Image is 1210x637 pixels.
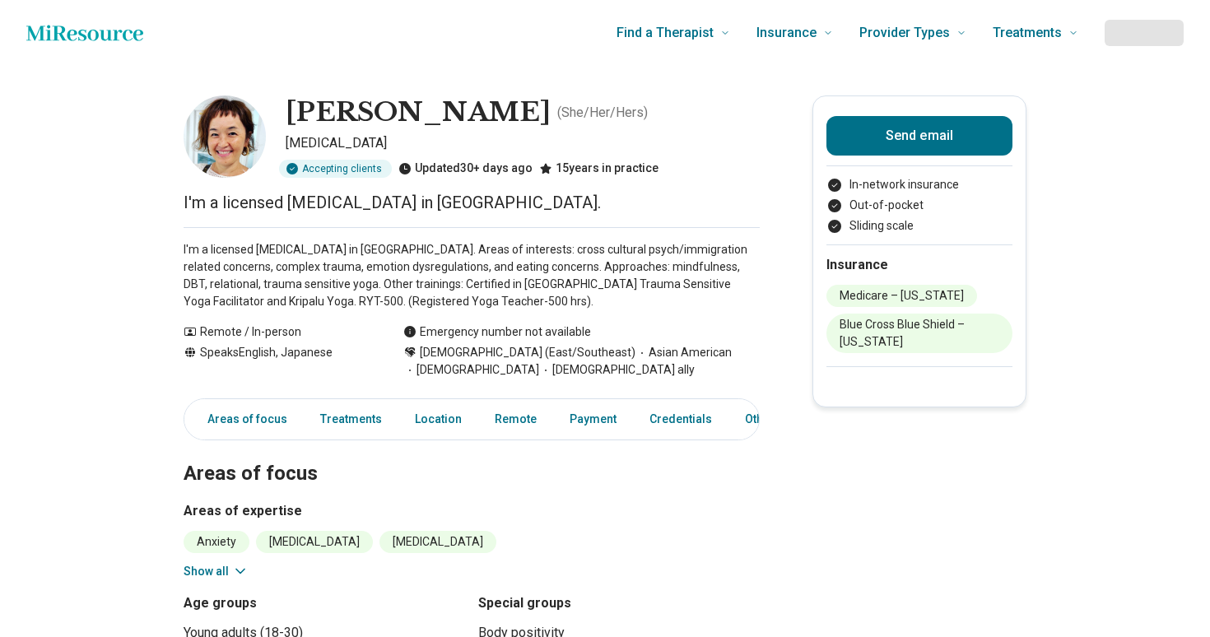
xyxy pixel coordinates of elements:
h3: Areas of expertise [184,501,760,521]
span: Treatments [993,21,1062,44]
span: [DEMOGRAPHIC_DATA] (East/Southeast) [420,344,635,361]
a: Home page [26,16,143,49]
div: Accepting clients [279,160,392,178]
li: In-network insurance [826,176,1012,193]
ul: Payment options [826,176,1012,235]
li: Medicare – [US_STATE] [826,285,977,307]
span: [DEMOGRAPHIC_DATA] ally [539,361,695,379]
h2: Insurance [826,255,1012,275]
p: ( She/Her/Hers ) [557,103,648,123]
span: [DEMOGRAPHIC_DATA] [403,361,539,379]
li: Anxiety [184,531,249,553]
h1: [PERSON_NAME] [286,95,551,130]
p: I'm a licensed [MEDICAL_DATA] in [GEOGRAPHIC_DATA]. Areas of interests: cross cultural psych/immi... [184,241,760,310]
div: Updated 30+ days ago [398,160,533,178]
li: Blue Cross Blue Shield – [US_STATE] [826,314,1012,353]
div: Speaks English, Japanese [184,344,370,379]
a: Areas of focus [188,402,297,436]
span: Find a Therapist [617,21,714,44]
li: Out-of-pocket [826,197,1012,214]
span: Insurance [756,21,817,44]
h3: Special groups [478,593,760,613]
a: Payment [560,402,626,436]
a: Treatments [310,402,392,436]
img: Ai Ikunaga, Psychologist [184,95,266,178]
span: Asian American [635,344,732,361]
div: Remote / In-person [184,323,370,341]
div: Emergency number not available [403,323,591,341]
a: Credentials [640,402,722,436]
p: [MEDICAL_DATA] [286,133,760,153]
li: [MEDICAL_DATA] [256,531,373,553]
h3: Age groups [184,593,465,613]
h2: Areas of focus [184,421,760,488]
span: Provider Types [859,21,950,44]
a: Location [405,402,472,436]
a: Other [735,402,794,436]
li: Sliding scale [826,217,1012,235]
a: Remote [485,402,547,436]
div: 15 years in practice [539,160,659,178]
p: I'm a licensed [MEDICAL_DATA] in [GEOGRAPHIC_DATA]. [184,191,760,214]
button: Send email [826,116,1012,156]
button: Show all [184,563,249,580]
li: [MEDICAL_DATA] [379,531,496,553]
